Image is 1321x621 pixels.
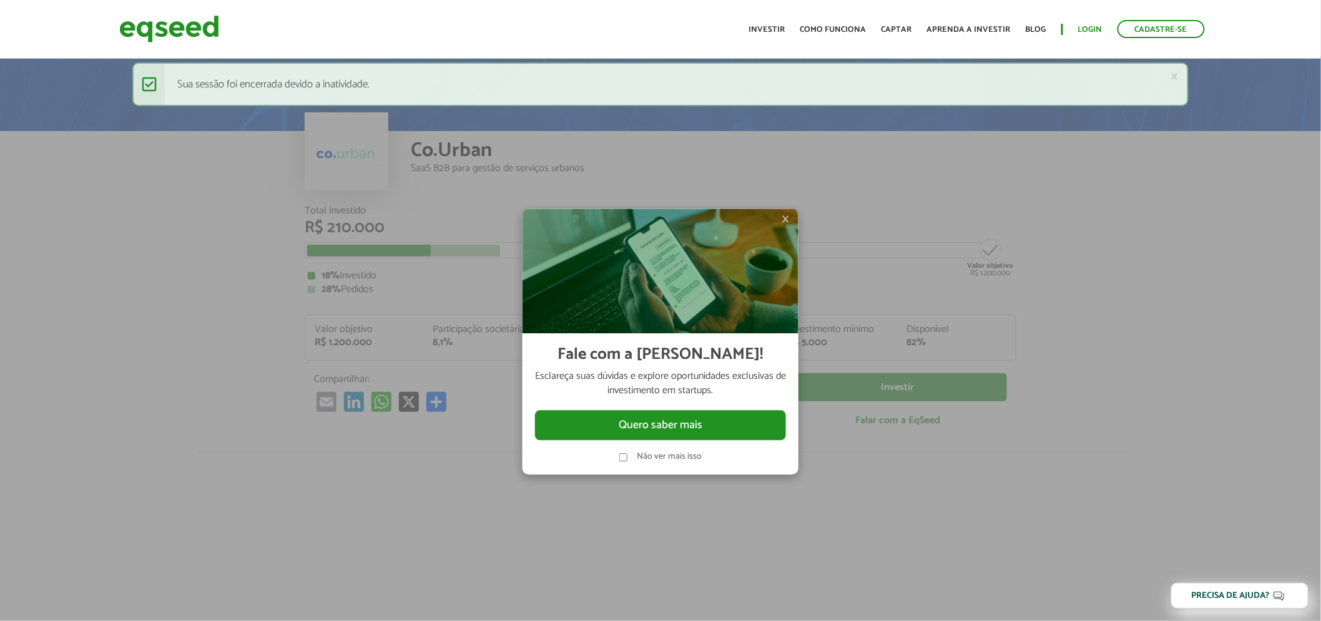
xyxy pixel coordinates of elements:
div: Sua sessão foi encerrada devido a inatividade. [132,62,1189,106]
a: Investir [749,26,785,34]
a: Aprenda a investir [927,26,1011,34]
p: Esclareça suas dúvidas e explore oportunidades exclusivas de investimento em startups. [535,370,786,398]
a: Login [1078,26,1102,34]
a: Como funciona [800,26,867,34]
a: Cadastre-se [1117,20,1205,38]
a: Captar [881,26,912,34]
button: Quero saber mais [535,410,786,440]
span: × [782,212,789,227]
a: Blog [1026,26,1046,34]
h2: Fale com a [PERSON_NAME]! [558,346,764,364]
label: Não ver mais isso [637,453,702,462]
img: EqSeed [119,12,219,46]
img: Imagem celular [523,208,798,333]
a: × [1171,70,1178,83]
